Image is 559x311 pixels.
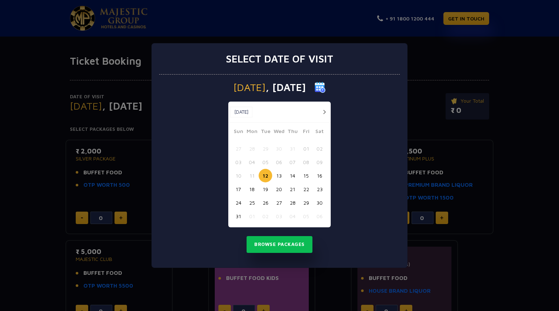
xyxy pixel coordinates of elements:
span: Tue [259,127,272,137]
button: 30 [313,196,326,209]
button: 07 [286,155,299,169]
span: [DATE] [233,82,266,92]
button: 23 [313,182,326,196]
span: Mon [245,127,259,137]
button: 30 [272,142,286,155]
button: 22 [299,182,313,196]
button: 02 [313,142,326,155]
button: [DATE] [230,107,252,118]
button: 06 [272,155,286,169]
button: 03 [232,155,245,169]
button: 31 [232,209,245,223]
span: , [DATE] [266,82,306,92]
button: 27 [232,142,245,155]
button: 18 [245,182,259,196]
button: 19 [259,182,272,196]
span: Thu [286,127,299,137]
button: 13 [272,169,286,182]
button: 27 [272,196,286,209]
span: Sun [232,127,245,137]
button: 25 [245,196,259,209]
button: 15 [299,169,313,182]
button: 01 [245,209,259,223]
button: 10 [232,169,245,182]
button: 16 [313,169,326,182]
button: 05 [299,209,313,223]
button: 26 [259,196,272,209]
span: Fri [299,127,313,137]
button: 21 [286,182,299,196]
button: 20 [272,182,286,196]
button: 01 [299,142,313,155]
button: 09 [313,155,326,169]
button: 03 [272,209,286,223]
button: 28 [245,142,259,155]
button: 08 [299,155,313,169]
button: 29 [259,142,272,155]
button: 04 [286,209,299,223]
button: 12 [259,169,272,182]
button: 14 [286,169,299,182]
button: 24 [232,196,245,209]
button: 17 [232,182,245,196]
button: Browse Packages [247,236,312,253]
button: 28 [286,196,299,209]
button: 05 [259,155,272,169]
img: calender icon [315,82,326,93]
h3: Select date of visit [226,53,333,65]
span: Wed [272,127,286,137]
span: Sat [313,127,326,137]
button: 11 [245,169,259,182]
button: 04 [245,155,259,169]
button: 02 [259,209,272,223]
button: 29 [299,196,313,209]
button: 31 [286,142,299,155]
button: 06 [313,209,326,223]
